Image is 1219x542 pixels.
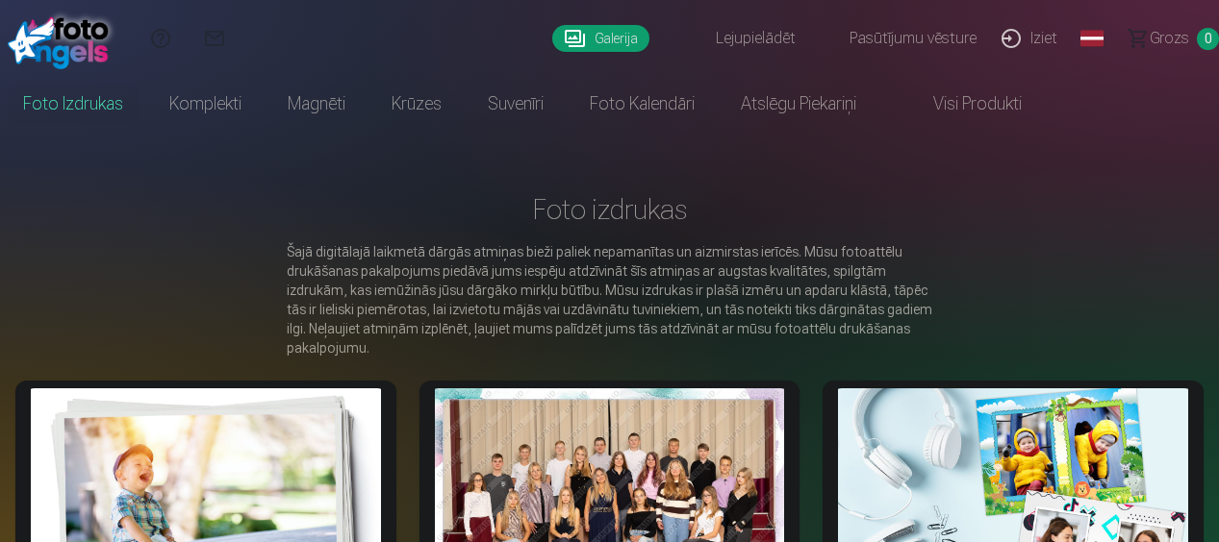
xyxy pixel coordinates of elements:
[1197,28,1219,50] span: 0
[552,25,649,52] a: Galerija
[146,77,265,131] a: Komplekti
[465,77,567,131] a: Suvenīri
[265,77,368,131] a: Magnēti
[879,77,1045,131] a: Visi produkti
[8,8,118,69] img: /fa1
[718,77,879,131] a: Atslēgu piekariņi
[31,192,1188,227] h1: Foto izdrukas
[1150,27,1189,50] span: Grozs
[567,77,718,131] a: Foto kalendāri
[287,242,933,357] p: Šajā digitālajā laikmetā dārgās atmiņas bieži paliek nepamanītas un aizmirstas ierīcēs. Mūsu foto...
[368,77,465,131] a: Krūzes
